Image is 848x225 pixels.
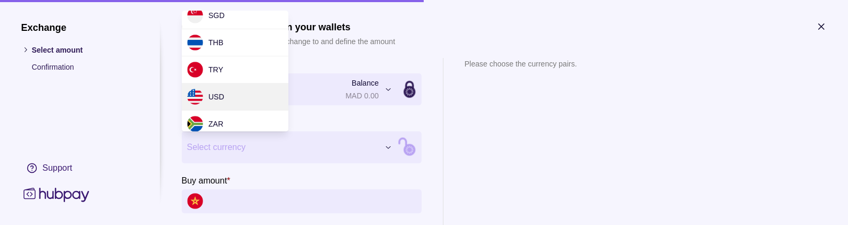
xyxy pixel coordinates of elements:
[187,62,203,78] img: tr
[187,89,203,105] img: us
[208,38,223,47] span: THB
[187,116,203,132] img: za
[187,7,203,23] img: sg
[208,93,224,101] span: USD
[208,11,224,20] span: SGD
[208,120,223,128] span: ZAR
[208,65,223,74] span: TRY
[187,35,203,51] img: th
